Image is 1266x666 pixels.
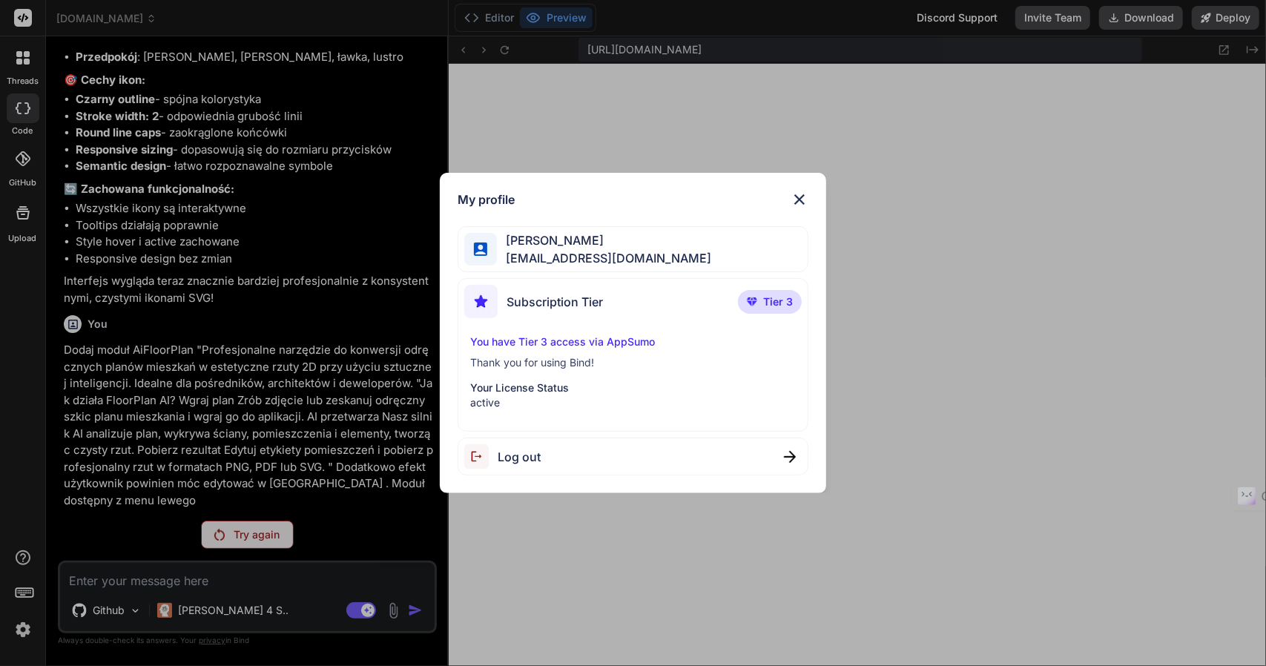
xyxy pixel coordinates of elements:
img: premium [747,297,757,306]
img: close [784,451,796,463]
p: Thank you for using Bind! [470,355,797,370]
img: subscription [464,285,498,318]
span: [PERSON_NAME] [497,231,711,249]
span: [EMAIL_ADDRESS][DOMAIN_NAME] [497,249,711,267]
img: close [791,191,808,208]
span: Subscription Tier [507,293,603,311]
h1: My profile [458,191,515,208]
span: Tier 3 [763,294,793,309]
p: Your License Status [470,380,797,395]
span: Log out [498,448,541,466]
img: profile [474,243,488,257]
img: logout [464,444,498,469]
p: active [470,395,797,410]
p: You have Tier 3 access via AppSumo [470,334,797,349]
